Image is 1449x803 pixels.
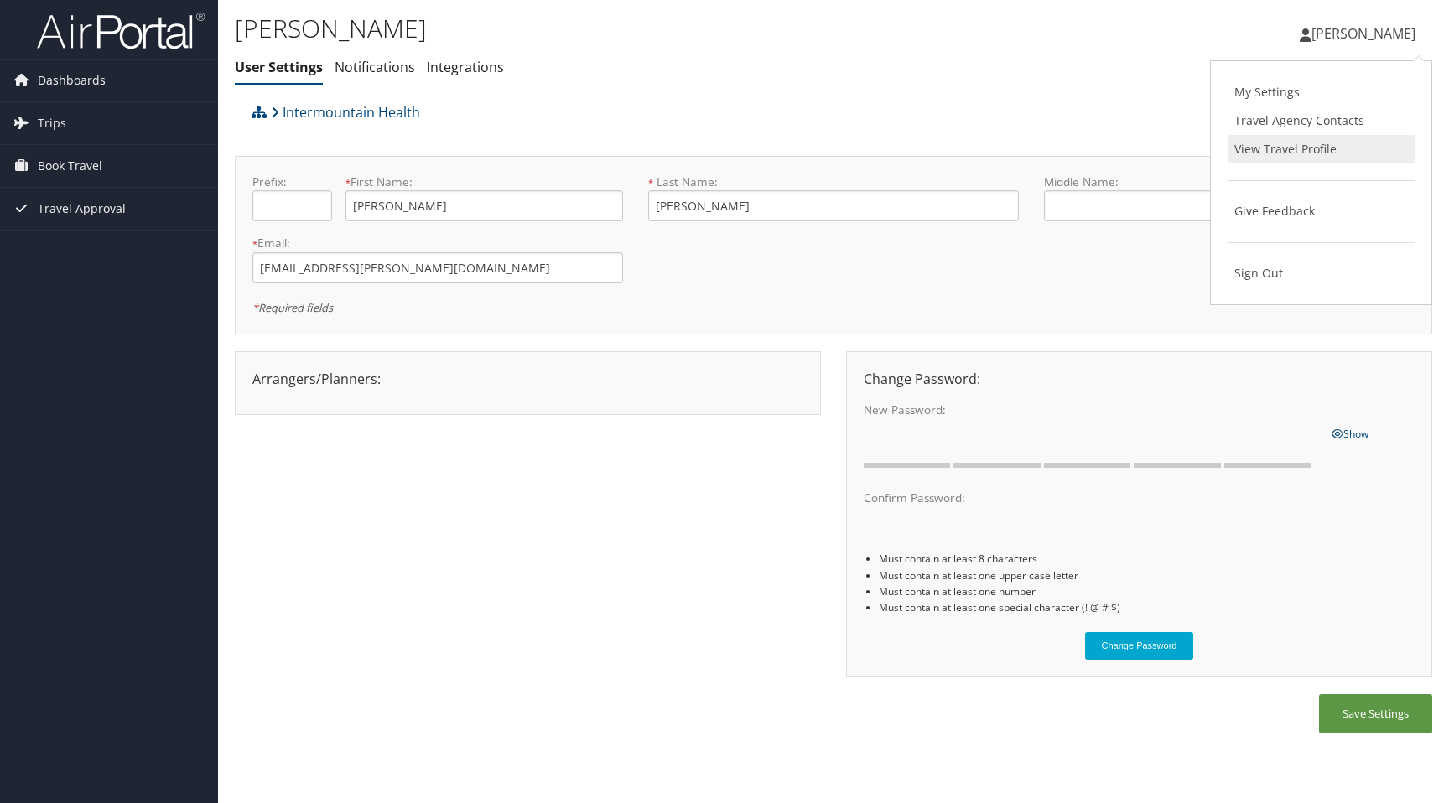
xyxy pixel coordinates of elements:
em: Required fields [252,300,333,315]
span: Travel Approval [38,188,126,230]
a: My Settings [1228,78,1415,106]
li: Must contain at least one number [879,583,1415,599]
label: New Password: [864,401,1318,418]
label: Email: [252,235,623,251]
label: Last Name: [648,174,1019,190]
label: Confirm Password: [864,490,1318,506]
label: First Name: [345,174,623,190]
img: airportal-logo.png [37,11,205,50]
span: Book Travel [38,145,102,187]
button: Save Settings [1319,694,1432,733]
button: Change Password [1085,632,1194,660]
span: [PERSON_NAME] [1311,24,1415,43]
div: Change Password: [851,369,1427,389]
span: Trips [38,102,66,144]
label: Middle Name: [1044,174,1322,190]
a: Intermountain Health [271,96,420,129]
li: Must contain at least 8 characters [879,551,1415,567]
a: Show [1332,423,1368,442]
a: User Settings [235,58,323,76]
a: Give Feedback [1228,197,1415,225]
a: Travel Agency Contacts [1228,106,1415,135]
h1: [PERSON_NAME] [235,11,1033,46]
a: Sign Out [1228,259,1415,288]
li: Must contain at least one special character (! @ # $) [879,599,1415,615]
li: Must contain at least one upper case letter [879,567,1415,583]
a: [PERSON_NAME] [1300,8,1432,59]
div: Arrangers/Planners: [240,369,816,389]
a: View Travel Profile [1228,135,1415,163]
a: Integrations [427,58,504,76]
label: Prefix: [252,174,332,190]
span: Dashboards [38,60,106,101]
span: Show [1332,427,1368,441]
a: Notifications [335,58,415,76]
